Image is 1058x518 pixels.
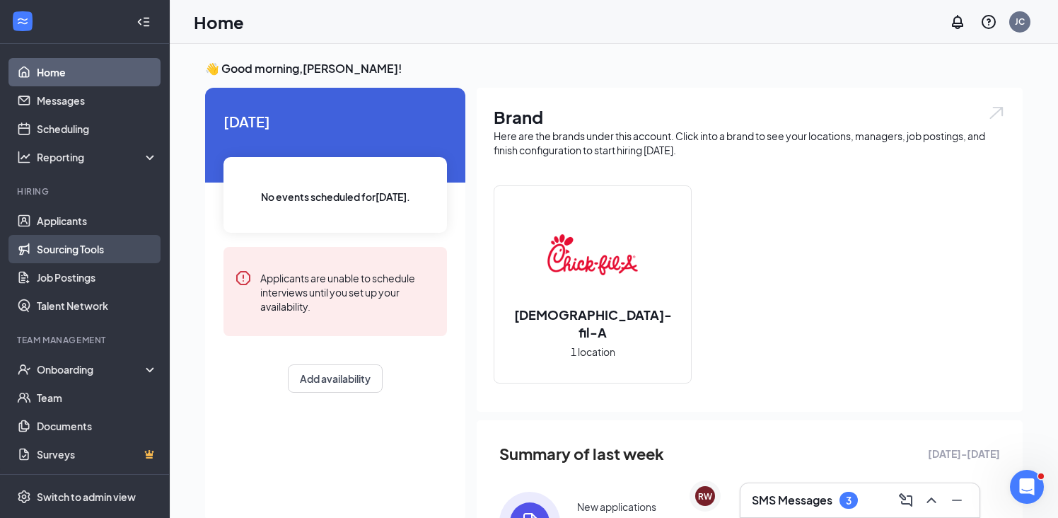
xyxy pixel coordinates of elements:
div: JC [1015,16,1025,28]
svg: ComposeMessage [897,492,914,509]
button: ChevronUp [920,489,943,512]
a: SurveysCrown [37,440,158,468]
div: 3 [846,495,851,507]
a: Scheduling [37,115,158,143]
div: New applications [577,500,656,514]
svg: Collapse [136,15,151,29]
div: Applicants are unable to schedule interviews until you set up your availability. [260,270,436,313]
svg: Error [235,270,252,287]
h1: Brand [494,105,1006,129]
span: Summary of last week [499,442,664,466]
a: Messages [37,86,158,115]
div: Switch to admin view [37,490,136,504]
svg: Analysis [17,150,31,164]
span: 1 location [571,344,615,359]
span: [DATE] [223,110,447,132]
button: Add availability [288,364,383,393]
div: Team Management [17,334,155,346]
h3: 👋 Good morning, [PERSON_NAME] ! [205,61,1023,76]
a: Team [37,384,158,412]
div: Reporting [37,150,158,164]
a: Home [37,58,158,86]
svg: Settings [17,490,31,504]
a: Talent Network [37,292,158,320]
svg: Notifications [949,13,966,30]
a: Job Postings [37,263,158,292]
span: No events scheduled for [DATE] . [261,189,410,205]
a: Documents [37,412,158,440]
div: Onboarding [37,362,146,376]
svg: WorkstreamLogo [16,14,30,28]
span: [DATE] - [DATE] [928,446,1000,461]
h2: [DEMOGRAPHIC_DATA]-fil-A [494,306,691,341]
iframe: Intercom live chat [1010,470,1044,504]
a: Applicants [37,207,158,235]
img: Chick-fil-A [547,209,638,300]
svg: QuestionInfo [980,13,997,30]
svg: Minimize [948,492,965,509]
svg: UserCheck [17,362,31,376]
button: ComposeMessage [895,489,917,512]
svg: ChevronUp [923,492,940,509]
div: Hiring [17,185,155,197]
button: Minimize [946,489,968,512]
div: Here are the brands under this account. Click into a brand to see your locations, managers, job p... [494,129,1006,157]
img: open.6027fd2a22e1237b5b06.svg [987,105,1006,121]
div: RW [698,490,712,502]
a: Sourcing Tools [37,235,158,263]
h1: Home [194,10,244,34]
h3: SMS Messages [752,493,832,508]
